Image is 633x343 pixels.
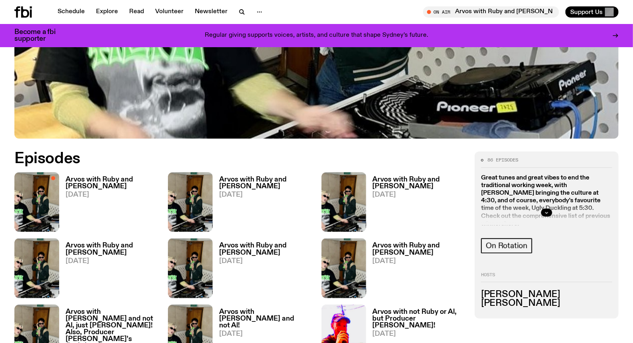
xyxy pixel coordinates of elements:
[373,331,465,337] span: [DATE]
[219,331,312,337] span: [DATE]
[366,242,465,298] a: Arvos with Ruby and [PERSON_NAME][DATE]
[423,6,559,18] button: On AirArvos with Ruby and [PERSON_NAME]
[486,241,527,250] span: On Rotation
[321,238,366,298] img: Ruby wears a Collarbones t shirt and pretends to play the DJ decks, Al sings into a pringles can....
[59,176,158,232] a: Arvos with Ruby and [PERSON_NAME][DATE]
[366,176,465,232] a: Arvos with Ruby and [PERSON_NAME][DATE]
[373,191,465,198] span: [DATE]
[373,258,465,265] span: [DATE]
[481,273,612,282] h2: Hosts
[91,6,123,18] a: Explore
[565,6,619,18] button: Support Us
[66,191,158,198] span: [DATE]
[150,6,188,18] a: Volunteer
[219,176,312,190] h3: Arvos with Ruby and [PERSON_NAME]
[487,158,518,162] span: 86 episodes
[481,238,532,253] a: On Rotation
[14,29,66,42] h3: Become a fbi supporter
[373,242,465,256] h3: Arvos with Ruby and [PERSON_NAME]
[321,172,366,232] img: Ruby wears a Collarbones t shirt and pretends to play the DJ decks, Al sings into a pringles can....
[14,152,414,166] h2: Episodes
[14,172,59,232] img: Ruby wears a Collarbones t shirt and pretends to play the DJ decks, Al sings into a pringles can....
[190,6,232,18] a: Newsletter
[124,6,149,18] a: Read
[219,191,312,198] span: [DATE]
[14,238,59,298] img: Ruby wears a Collarbones t shirt and pretends to play the DJ decks, Al sings into a pringles can....
[481,299,612,308] h3: [PERSON_NAME]
[66,258,158,265] span: [DATE]
[168,238,213,298] img: Ruby wears a Collarbones t shirt and pretends to play the DJ decks, Al sings into a pringles can....
[213,242,312,298] a: Arvos with Ruby and [PERSON_NAME][DATE]
[219,258,312,265] span: [DATE]
[219,309,312,329] h3: Arvos with [PERSON_NAME] and not Al!
[213,176,312,232] a: Arvos with Ruby and [PERSON_NAME][DATE]
[570,8,603,16] span: Support Us
[373,309,465,329] h3: Arvos with not Ruby or Al, but Producer [PERSON_NAME]!
[168,172,213,232] img: Ruby wears a Collarbones t shirt and pretends to play the DJ decks, Al sings into a pringles can....
[66,242,158,256] h3: Arvos with Ruby and [PERSON_NAME]
[481,175,610,227] strong: Great tunes and great vibes to end the traditional working week, with [PERSON_NAME] bringing the ...
[53,6,90,18] a: Schedule
[66,176,158,190] h3: Arvos with Ruby and [PERSON_NAME]
[59,242,158,298] a: Arvos with Ruby and [PERSON_NAME][DATE]
[205,32,428,39] p: Regular giving supports voices, artists, and culture that shape Sydney’s future.
[219,242,312,256] h3: Arvos with Ruby and [PERSON_NAME]
[373,176,465,190] h3: Arvos with Ruby and [PERSON_NAME]
[481,290,612,299] h3: [PERSON_NAME]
